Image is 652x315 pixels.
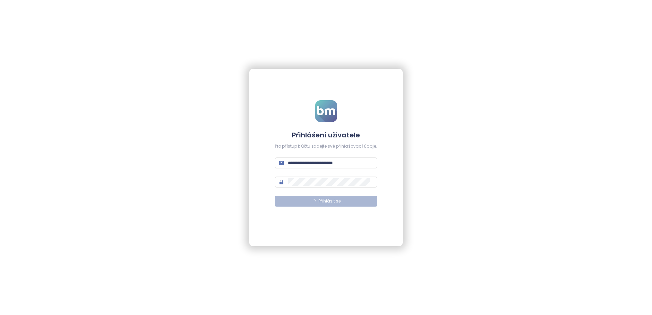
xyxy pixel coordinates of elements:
button: Přihlásit se [275,196,377,207]
span: loading [312,199,316,203]
div: Pro přístup k účtu zadejte své přihlašovací údaje. [275,143,377,150]
img: logo [315,100,337,122]
span: mail [279,161,284,165]
span: Přihlásit se [318,198,341,205]
h4: Přihlášení uživatele [275,130,377,140]
span: lock [279,180,284,184]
